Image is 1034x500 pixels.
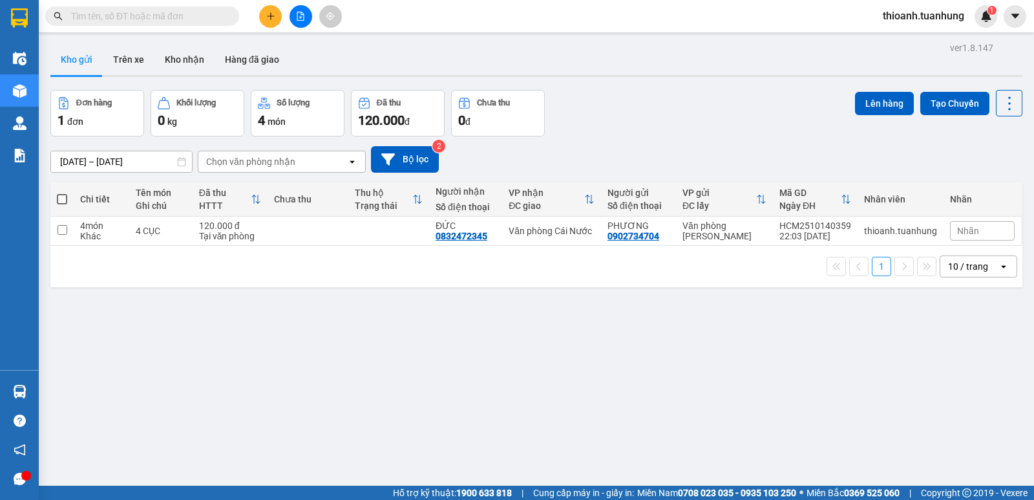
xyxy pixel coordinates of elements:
[509,188,584,198] div: VP nhận
[136,188,186,198] div: Tên món
[451,90,545,136] button: Chưa thu0đ
[432,140,445,153] sup: 2
[50,44,103,75] button: Kho gửi
[274,194,342,204] div: Chưa thu
[950,41,993,55] div: ver 1.8.147
[533,486,634,500] span: Cung cấp máy in - giấy in:
[348,182,429,217] th: Toggle SortBy
[607,221,670,231] div: PHƯƠNG
[909,486,911,500] span: |
[151,90,244,136] button: Khối lượng0kg
[807,486,900,500] span: Miền Bắc
[980,10,992,22] img: icon-new-feature
[13,52,26,65] img: warehouse-icon
[13,385,26,398] img: warehouse-icon
[80,194,123,204] div: Chi tiết
[377,98,401,107] div: Đã thu
[872,8,975,24] span: thioanh.tuanhung
[607,188,670,198] div: Người gửi
[13,116,26,130] img: warehouse-icon
[193,182,268,217] th: Toggle SortBy
[682,201,756,211] div: ĐC lấy
[58,113,65,128] span: 1
[405,116,410,127] span: đ
[465,116,470,127] span: đ
[136,226,186,236] div: 4 CỤC
[199,188,251,198] div: Đã thu
[326,12,335,21] span: aim
[502,182,601,217] th: Toggle SortBy
[998,261,1009,272] svg: open
[1004,5,1026,28] button: caret-down
[779,201,841,211] div: Ngày ĐH
[71,9,224,23] input: Tìm tên, số ĐT hoặc mã đơn
[987,6,997,15] sup: 1
[844,488,900,498] strong: 0369 525 060
[103,44,154,75] button: Trên xe
[14,444,26,456] span: notification
[277,98,310,107] div: Số lượng
[296,12,305,21] span: file-add
[206,155,295,168] div: Chọn văn phòng nhận
[371,146,439,173] button: Bộ lọc
[950,194,1015,204] div: Nhãn
[251,90,344,136] button: Số lượng4món
[259,5,282,28] button: plus
[436,186,496,197] div: Người nhận
[80,221,123,231] div: 4 món
[268,116,286,127] span: món
[11,8,28,28] img: logo-vxr
[258,113,265,128] span: 4
[779,231,851,241] div: 22:03 [DATE]
[477,98,510,107] div: Chưa thu
[799,490,803,495] span: ⚪️
[76,98,112,107] div: Đơn hàng
[920,92,989,115] button: Tạo Chuyến
[779,221,851,231] div: HCM2510140359
[199,221,261,231] div: 120.000 đ
[50,90,144,136] button: Đơn hàng1đơn
[948,260,988,273] div: 10 / trang
[957,226,979,236] span: Nhãn
[864,194,937,204] div: Nhân viên
[393,486,512,500] span: Hỗ trợ kỹ thuật:
[864,226,937,236] div: thioanh.tuanhung
[872,257,891,276] button: 1
[1009,10,1021,22] span: caret-down
[158,113,165,128] span: 0
[637,486,796,500] span: Miền Nam
[136,201,186,211] div: Ghi chú
[167,116,177,127] span: kg
[13,149,26,162] img: solution-icon
[458,113,465,128] span: 0
[199,231,261,241] div: Tại văn phòng
[347,157,357,167] svg: open
[456,488,512,498] strong: 1900 633 818
[51,151,192,172] input: Select a date range.
[266,12,275,21] span: plus
[607,231,659,241] div: 0902734704
[199,201,251,211] div: HTTT
[962,488,971,497] span: copyright
[54,12,63,21] span: search
[67,116,83,127] span: đơn
[13,84,26,98] img: warehouse-icon
[80,231,123,241] div: Khác
[779,188,841,198] div: Mã GD
[989,6,994,15] span: 1
[215,44,290,75] button: Hàng đã giao
[290,5,312,28] button: file-add
[676,182,773,217] th: Toggle SortBy
[14,473,26,485] span: message
[682,188,756,198] div: VP gửi
[509,201,584,211] div: ĐC giao
[855,92,914,115] button: Lên hàng
[436,231,487,241] div: 0832472345
[436,221,496,231] div: ĐỨC
[607,201,670,211] div: Số điện thoại
[436,202,496,212] div: Số điện thoại
[358,113,405,128] span: 120.000
[355,188,412,198] div: Thu hộ
[14,415,26,427] span: question-circle
[678,488,796,498] strong: 0708 023 035 - 0935 103 250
